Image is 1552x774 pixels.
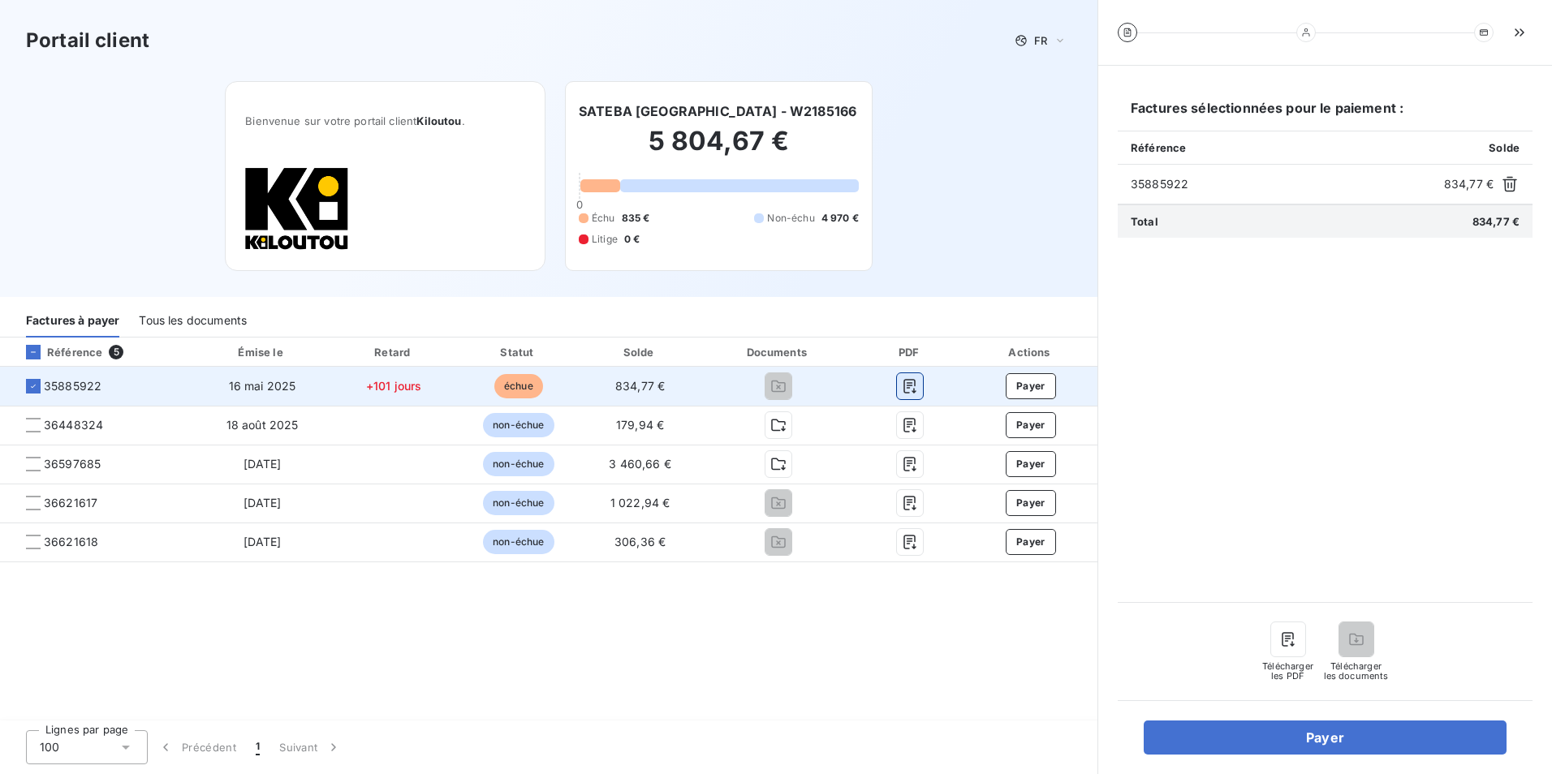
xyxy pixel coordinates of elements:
[1034,34,1047,47] span: FR
[483,413,554,437] span: non-échue
[767,211,814,226] span: Non-échu
[584,344,697,360] div: Solde
[614,535,666,548] span: 306,36 €
[1472,215,1520,228] span: 834,77 €
[460,344,577,360] div: Statut
[246,730,269,764] button: 1
[245,166,349,251] img: Company logo
[622,211,650,226] span: 835 €
[821,211,859,226] span: 4 970 €
[226,418,299,432] span: 18 août 2025
[1444,176,1494,192] span: 834,77 €
[1324,661,1389,681] span: Télécharger les documents
[366,379,422,393] span: +101 jours
[624,232,640,247] span: 0 €
[579,101,856,121] h6: SATEBA [GEOGRAPHIC_DATA] - W2185166
[1262,661,1314,681] span: Télécharger les PDF
[26,26,149,55] h3: Portail client
[610,496,670,510] span: 1 022,94 €
[860,344,961,360] div: PDF
[704,344,853,360] div: Documents
[197,344,328,360] div: Émise le
[483,530,554,554] span: non-échue
[592,232,618,247] span: Litige
[139,303,247,338] div: Tous les documents
[483,491,554,515] span: non-échue
[109,345,123,359] span: 5
[44,456,101,472] span: 36597685
[1489,141,1520,154] span: Solde
[592,211,615,226] span: Échu
[256,739,260,755] span: 1
[1131,141,1186,154] span: Référence
[269,730,351,764] button: Suivant
[1144,720,1507,755] button: Payer
[968,344,1094,360] div: Actions
[576,198,583,211] span: 0
[1118,98,1533,131] h6: Factures sélectionnées pour le paiement :
[245,114,525,127] span: Bienvenue sur votre portail client .
[13,345,102,359] div: Référence
[483,452,554,476] span: non-échue
[616,418,664,432] span: 179,94 €
[1006,451,1056,477] button: Payer
[1006,412,1056,438] button: Payer
[334,344,454,360] div: Retard
[1006,529,1056,555] button: Payer
[44,534,98,550] span: 36621618
[1131,215,1158,228] span: Total
[244,496,282,510] span: [DATE]
[229,379,296,393] span: 16 mai 2025
[44,417,103,433] span: 36448324
[244,457,282,471] span: [DATE]
[494,374,543,398] span: échue
[416,114,461,127] span: Kiloutou
[1006,373,1056,399] button: Payer
[1006,490,1056,516] button: Payer
[1131,176,1438,192] span: 35885922
[609,457,671,471] span: 3 460,66 €
[44,495,97,511] span: 36621617
[244,535,282,548] span: [DATE]
[26,303,119,338] div: Factures à payer
[148,730,246,764] button: Précédent
[579,125,859,174] h2: 5 804,67 €
[44,378,101,394] span: 35885922
[615,379,665,393] span: 834,77 €
[40,739,59,755] span: 100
